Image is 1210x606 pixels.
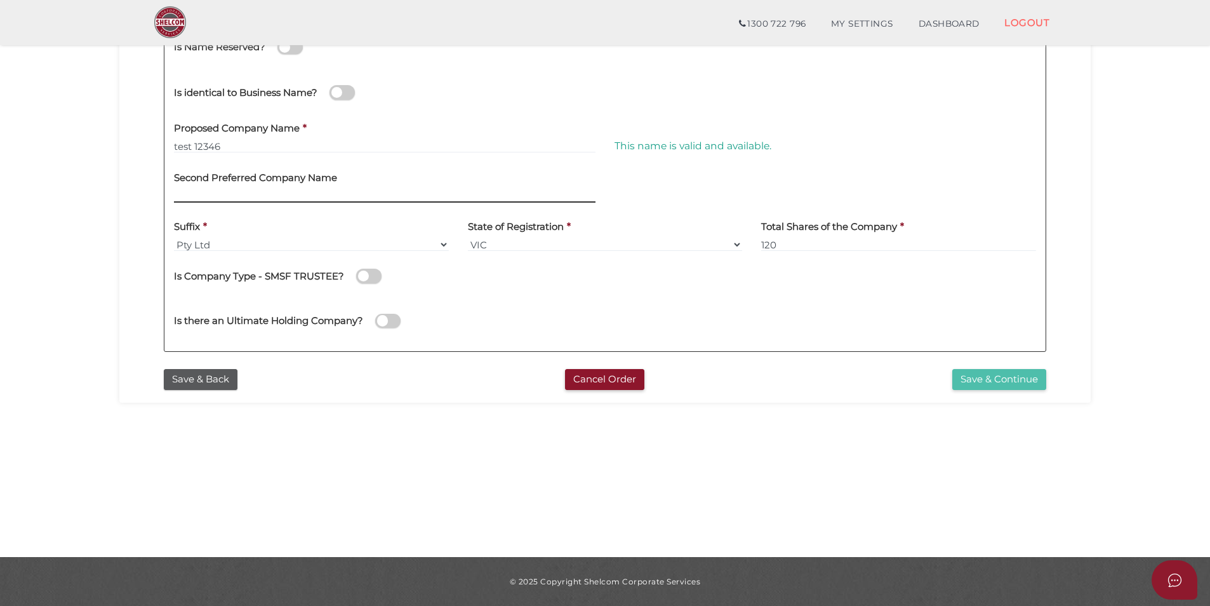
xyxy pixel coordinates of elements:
[906,11,992,37] a: DASHBOARD
[174,316,363,327] h4: Is there an Ultimate Holding Company?
[174,222,200,232] h4: Suffix
[615,140,771,152] span: This name is valid and available.
[1152,560,1197,600] button: Open asap
[565,369,644,390] button: Cancel Order
[952,369,1046,390] button: Save & Continue
[164,369,237,390] button: Save & Back
[761,222,897,232] h4: Total Shares of the Company
[468,222,564,232] h4: State of Registration
[818,11,906,37] a: MY SETTINGS
[174,42,265,53] h4: Is Name Reserved?
[129,576,1081,587] div: © 2025 Copyright Shelcom Corporate Services
[992,10,1062,36] a: LOGOUT
[726,11,818,37] a: 1300 722 796
[174,271,344,282] h4: Is Company Type - SMSF TRUSTEE?
[174,173,337,184] h4: Second Preferred Company Name
[174,123,300,134] h4: Proposed Company Name
[174,88,317,98] h4: Is identical to Business Name?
